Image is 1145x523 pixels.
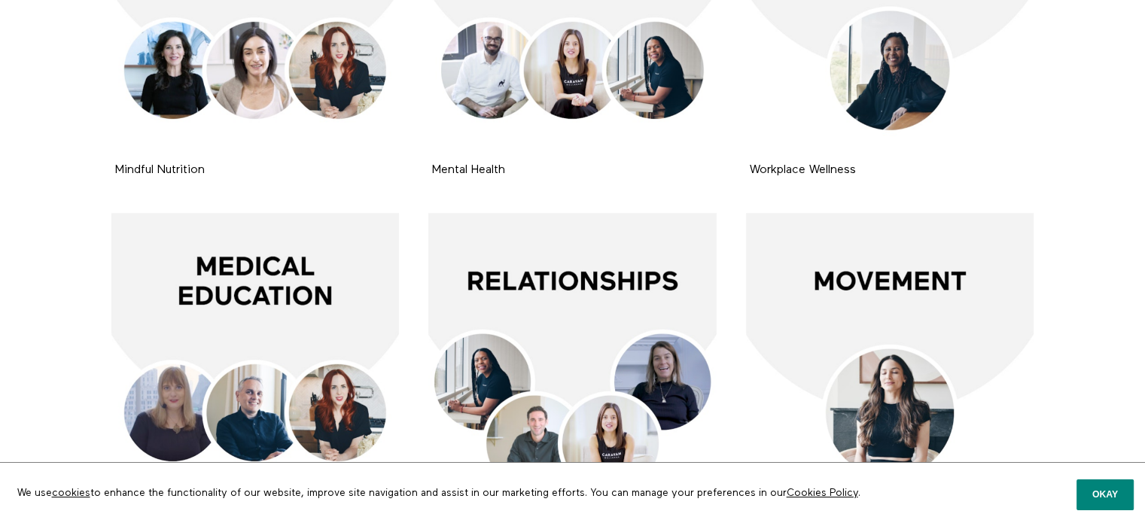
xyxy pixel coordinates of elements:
a: Movement [746,213,1034,501]
a: Workplace Wellness [750,164,856,175]
a: Relationships [428,213,717,501]
p: We use to enhance the functionality of our website, improve site navigation and assist in our mar... [6,474,900,512]
strong: Mindful Nutrition [115,164,205,176]
strong: Mental Health [432,164,505,176]
a: Mental Health [432,164,505,175]
a: cookies [52,488,90,498]
a: Medical Education [111,213,400,501]
button: Okay [1076,479,1134,509]
a: Cookies Policy [787,488,858,498]
strong: Workplace Wellness [750,164,856,176]
a: Mindful Nutrition [115,164,205,175]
